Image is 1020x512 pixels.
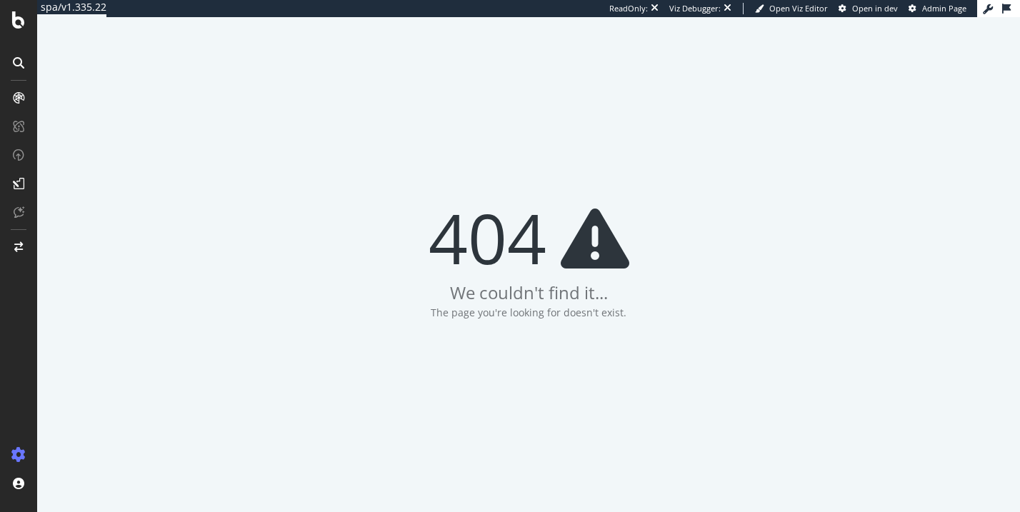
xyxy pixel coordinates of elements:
[852,3,898,14] span: Open in dev
[922,3,966,14] span: Admin Page
[429,202,629,273] div: 404
[769,3,828,14] span: Open Viz Editor
[450,281,608,305] div: We couldn't find it...
[755,3,828,14] a: Open Viz Editor
[609,3,648,14] div: ReadOnly:
[431,306,626,320] div: The page you're looking for doesn't exist.
[909,3,966,14] a: Admin Page
[669,3,721,14] div: Viz Debugger:
[839,3,898,14] a: Open in dev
